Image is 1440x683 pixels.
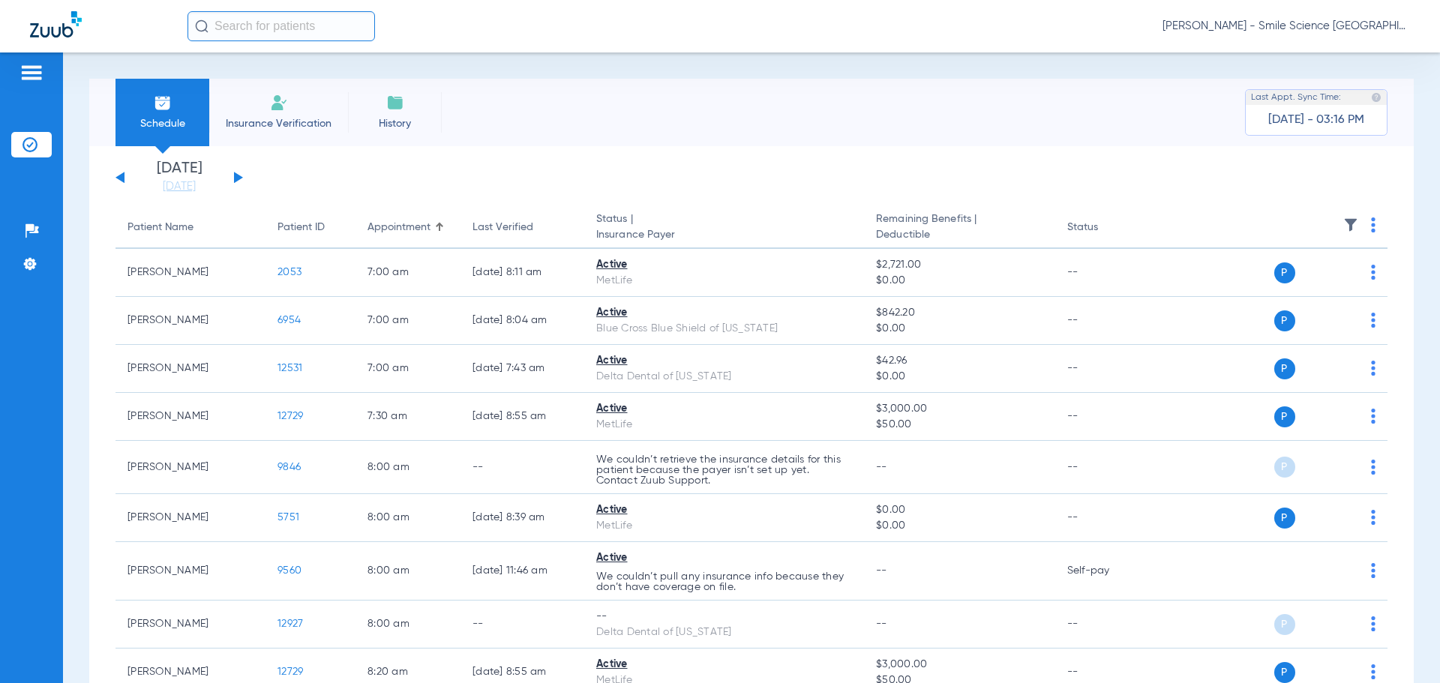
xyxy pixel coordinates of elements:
div: Active [596,502,852,518]
td: 7:00 AM [355,345,460,393]
span: $0.00 [876,321,1042,337]
input: Search for patients [187,11,375,41]
img: History [386,94,404,112]
span: Deductible [876,227,1042,243]
span: P [1274,508,1295,529]
img: group-dot-blue.svg [1371,313,1375,328]
img: group-dot-blue.svg [1371,361,1375,376]
td: [PERSON_NAME] [115,494,265,542]
th: Status [1055,207,1156,249]
span: $3,000.00 [876,657,1042,673]
div: -- [596,609,852,625]
td: [PERSON_NAME] [115,393,265,441]
span: $42.96 [876,353,1042,369]
span: Last Appt. Sync Time: [1251,90,1341,105]
span: P [1274,310,1295,331]
span: -- [876,619,887,629]
div: Appointment [367,220,430,235]
span: 12927 [277,619,303,629]
img: x.svg [1337,616,1352,631]
td: -- [460,441,584,494]
span: Insurance Verification [220,116,337,131]
div: Chat Widget [1365,611,1440,683]
span: P [1274,358,1295,379]
div: Delta Dental of [US_STATE] [596,625,852,640]
td: [DATE] 8:11 AM [460,249,584,297]
span: Insurance Payer [596,227,852,243]
span: [PERSON_NAME] - Smile Science [GEOGRAPHIC_DATA] [1162,19,1410,34]
td: -- [1055,297,1156,345]
td: [DATE] 11:46 AM [460,542,584,601]
div: Active [596,353,852,369]
div: Delta Dental of [US_STATE] [596,369,852,385]
div: MetLife [596,518,852,534]
td: 7:00 AM [355,297,460,345]
span: 6954 [277,315,301,325]
div: Last Verified [472,220,572,235]
td: [PERSON_NAME] [115,441,265,494]
span: P [1274,262,1295,283]
span: $0.00 [876,369,1042,385]
img: group-dot-blue.svg [1371,510,1375,525]
td: 8:00 AM [355,542,460,601]
p: We couldn’t retrieve the insurance details for this patient because the payer isn’t set up yet. C... [596,454,852,486]
td: 7:30 AM [355,393,460,441]
span: $2,721.00 [876,257,1042,273]
span: $50.00 [876,417,1042,433]
td: [PERSON_NAME] [115,601,265,649]
img: group-dot-blue.svg [1371,460,1375,475]
img: Schedule [154,94,172,112]
span: Schedule [127,116,198,131]
td: [PERSON_NAME] [115,345,265,393]
span: P [1274,662,1295,683]
span: P [1274,406,1295,427]
div: MetLife [596,273,852,289]
div: Last Verified [472,220,533,235]
span: [DATE] - 03:16 PM [1268,112,1364,127]
td: -- [1055,494,1156,542]
img: Zuub Logo [30,11,82,37]
img: group-dot-blue.svg [1371,217,1375,232]
td: [PERSON_NAME] [115,249,265,297]
img: x.svg [1337,265,1352,280]
img: group-dot-blue.svg [1371,563,1375,578]
img: hamburger-icon [19,64,43,82]
td: [DATE] 8:55 AM [460,393,584,441]
span: $0.00 [876,502,1042,518]
img: x.svg [1337,510,1352,525]
a: [DATE] [134,179,224,194]
img: group-dot-blue.svg [1371,265,1375,280]
div: Patient Name [127,220,253,235]
span: 12531 [277,363,302,373]
div: Active [596,257,852,273]
td: Self-pay [1055,542,1156,601]
td: 7:00 AM [355,249,460,297]
div: Appointment [367,220,448,235]
td: -- [1055,249,1156,297]
p: We couldn’t pull any insurance info because they don’t have coverage on file. [596,571,852,592]
span: $842.20 [876,305,1042,321]
th: Status | [584,207,864,249]
div: Active [596,657,852,673]
img: last sync help info [1371,92,1381,103]
span: $3,000.00 [876,401,1042,417]
span: $0.00 [876,518,1042,534]
td: 8:00 AM [355,494,460,542]
td: [PERSON_NAME] [115,542,265,601]
img: x.svg [1337,361,1352,376]
div: Active [596,305,852,321]
div: MetLife [596,417,852,433]
div: Patient Name [127,220,193,235]
td: [PERSON_NAME] [115,297,265,345]
img: filter.svg [1343,217,1358,232]
span: 12729 [277,411,303,421]
td: 8:00 AM [355,601,460,649]
td: -- [1055,601,1156,649]
td: [DATE] 8:04 AM [460,297,584,345]
img: x.svg [1337,664,1352,679]
span: 9560 [277,565,301,576]
span: -- [876,462,887,472]
img: x.svg [1337,563,1352,578]
img: x.svg [1337,409,1352,424]
td: [DATE] 8:39 AM [460,494,584,542]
